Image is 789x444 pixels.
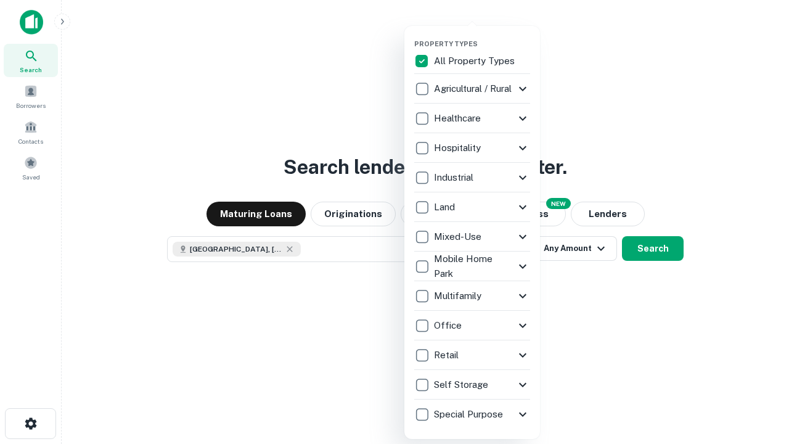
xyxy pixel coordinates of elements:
p: Office [434,318,464,333]
span: Property Types [414,40,478,47]
div: Mixed-Use [414,222,530,252]
p: Self Storage [434,377,491,392]
div: Office [414,311,530,340]
div: Land [414,192,530,222]
div: Retail [414,340,530,370]
p: Special Purpose [434,407,505,422]
p: Hospitality [434,141,483,155]
p: Healthcare [434,111,483,126]
div: Mobile Home Park [414,252,530,281]
div: Agricultural / Rural [414,74,530,104]
div: Healthcare [414,104,530,133]
p: Retail [434,348,461,363]
p: Mobile Home Park [434,252,515,281]
div: Multifamily [414,281,530,311]
div: Industrial [414,163,530,192]
iframe: Chat Widget [727,345,789,405]
p: All Property Types [434,54,517,68]
div: Self Storage [414,370,530,400]
p: Agricultural / Rural [434,81,514,96]
p: Industrial [434,170,476,185]
p: Mixed-Use [434,229,484,244]
div: Special Purpose [414,400,530,429]
div: Hospitality [414,133,530,163]
p: Land [434,200,457,215]
p: Multifamily [434,289,484,303]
